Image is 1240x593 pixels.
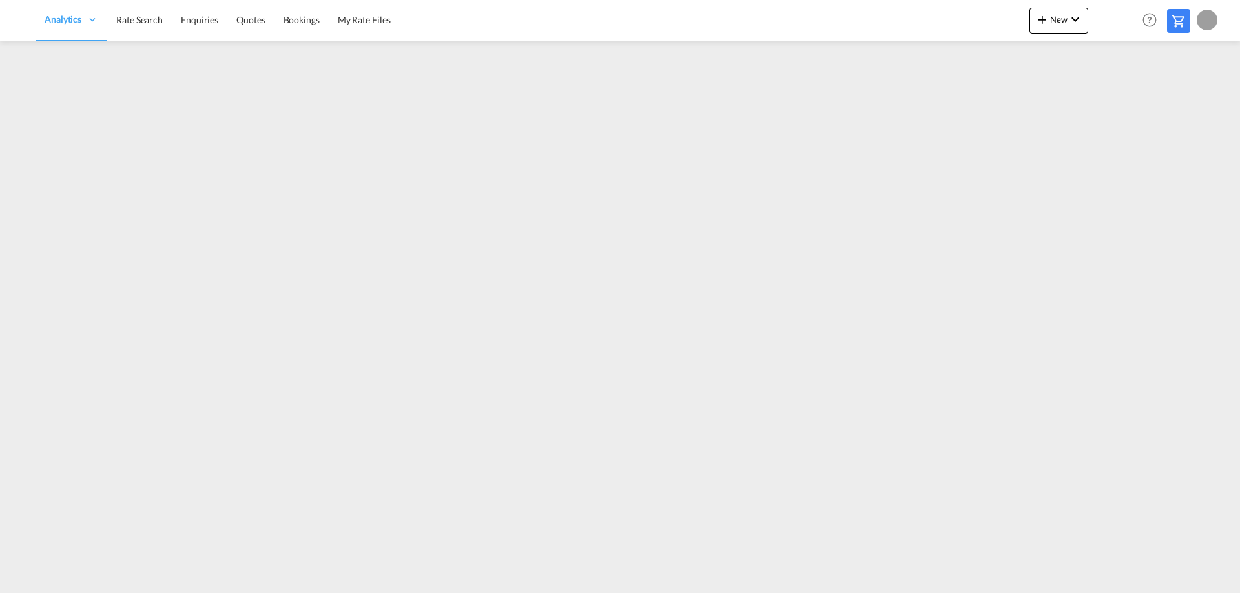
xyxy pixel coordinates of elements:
span: Help [1139,9,1161,31]
span: My Rate Files [338,14,391,25]
md-icon: icon-chevron-down [1068,12,1083,27]
span: Bookings [284,14,320,25]
span: Rate Search [116,14,163,25]
button: icon-plus 400-fgNewicon-chevron-down [1029,8,1088,34]
span: Analytics [45,13,81,26]
span: Enquiries [181,14,218,25]
div: Help [1139,9,1167,32]
span: Quotes [236,14,265,25]
md-icon: icon-plus 400-fg [1035,12,1050,27]
span: New [1035,14,1083,25]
